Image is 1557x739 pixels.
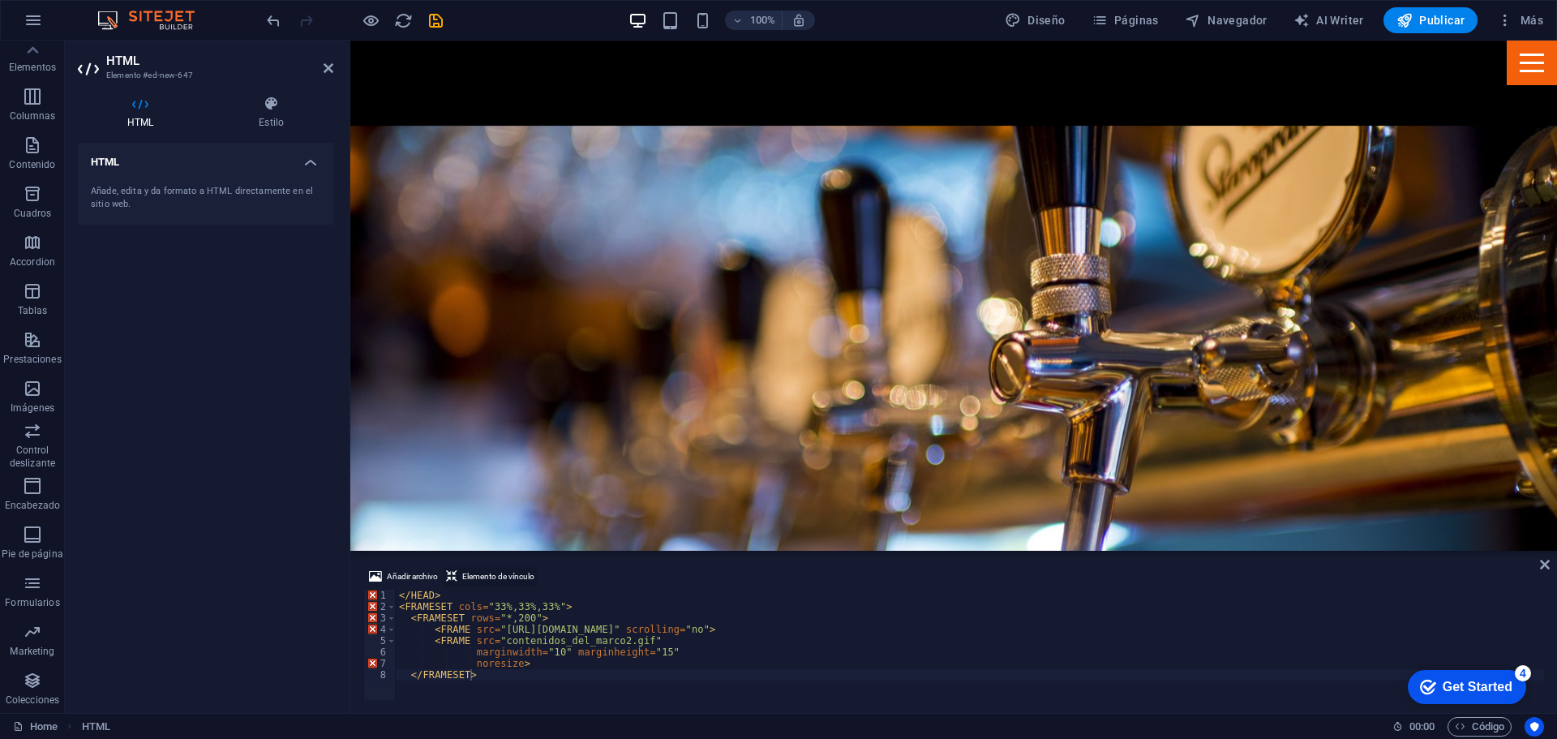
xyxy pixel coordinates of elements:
p: Formularios [5,596,59,609]
button: Navegador [1178,7,1274,33]
span: Páginas [1092,12,1159,28]
span: Código [1455,717,1504,737]
i: Al redimensionar, ajustar el nivel de zoom automáticamente para ajustarse al dispositivo elegido. [791,13,806,28]
i: Deshacer: Cambiar HTML (Ctrl+Z) [264,11,283,30]
a: Haz clic para cancelar la selección y doble clic para abrir páginas [13,717,58,737]
nav: breadcrumb [82,717,110,737]
span: Haz clic para seleccionar y doble clic para editar [82,717,110,737]
div: 7 [364,658,397,669]
p: Contenido [9,158,55,171]
span: 00 00 [1409,717,1435,737]
button: Más [1491,7,1550,33]
span: Añadir archivo [387,567,438,586]
p: Columnas [10,110,56,122]
p: Colecciones [6,694,59,707]
p: Pie de página [2,548,62,561]
div: 5 [364,635,397,647]
button: AI Writer [1287,7,1370,33]
p: Prestaciones [3,353,61,366]
div: 2 [364,601,397,612]
button: Elemento de vínculo [444,567,537,586]
div: 6 [364,647,397,658]
h4: Estilo [209,96,333,130]
button: Añadir archivo [367,567,440,586]
span: : [1421,720,1423,733]
h6: Tiempo de la sesión [1392,717,1435,737]
button: undo [264,11,283,30]
div: 3 [364,612,397,624]
span: AI Writer [1293,12,1364,28]
button: Código [1448,717,1512,737]
i: Guardar (Ctrl+S) [427,11,445,30]
p: Tablas [18,304,48,317]
img: Editor Logo [93,11,215,30]
button: reload [393,11,413,30]
div: Get Started [48,18,118,32]
p: Imágenes [11,402,54,415]
div: 8 [364,669,397,681]
div: 4 [120,3,136,19]
div: 1 [364,590,397,601]
span: Publicar [1396,12,1465,28]
div: 4 [364,624,397,635]
button: Páginas [1085,7,1165,33]
button: Usercentrics [1525,717,1544,737]
h6: 100% [749,11,775,30]
h2: HTML [106,54,333,68]
button: Diseño [998,7,1072,33]
span: Navegador [1185,12,1267,28]
h4: HTML [78,96,209,130]
p: Accordion [10,256,55,269]
span: Diseño [1005,12,1066,28]
button: Publicar [1383,7,1478,33]
button: 100% [725,11,783,30]
h4: HTML [78,143,333,172]
span: Elemento de vínculo [462,567,534,586]
p: Encabezado [5,499,60,512]
p: Elementos [9,61,56,74]
span: Más [1497,12,1543,28]
div: Get Started 4 items remaining, 20% complete [13,8,131,42]
button: Haz clic para salir del modo de previsualización y seguir editando [361,11,380,30]
p: Cuadros [14,207,52,220]
button: save [426,11,445,30]
p: Marketing [10,645,54,658]
h3: Elemento #ed-new-647 [106,68,301,83]
div: Añade, edita y da formato a HTML directamente en el sitio web. [91,185,320,212]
